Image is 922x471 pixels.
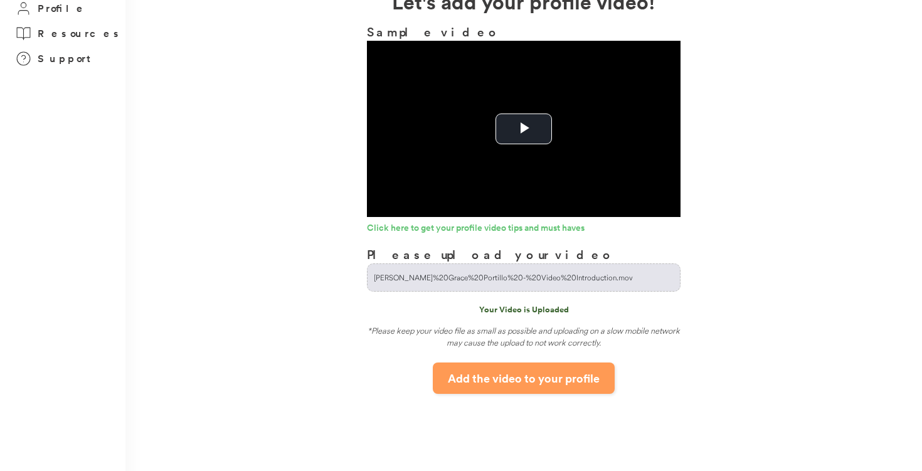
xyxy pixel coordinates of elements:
[367,245,615,263] h3: Please upload your video
[367,23,681,41] h3: Sample video
[367,325,681,353] div: *Please keep your video file as small as possible and uploading on a slow mobile network may caus...
[38,51,97,66] h3: Support
[367,304,681,315] div: Your Video is Uploaded
[367,223,681,236] a: Click here to get your profile video tips and must haves
[367,41,681,217] div: Video Player
[433,363,615,394] button: Add the video to your profile
[38,26,122,41] h3: Resources
[38,1,87,16] h3: Profile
